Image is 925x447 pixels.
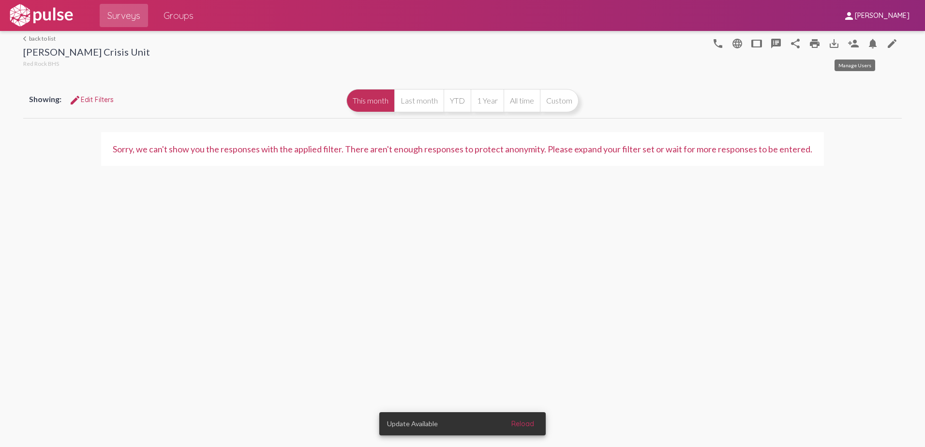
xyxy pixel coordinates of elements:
[886,38,898,49] mat-icon: language
[863,33,882,53] button: Bell
[504,89,540,112] button: All time
[809,38,821,49] mat-icon: print
[855,12,910,20] span: [PERSON_NAME]
[766,33,786,53] button: speaker_notes
[848,38,859,49] mat-icon: Person
[394,89,444,112] button: Last month
[444,89,471,112] button: YTD
[69,95,114,104] span: Edit Filters
[824,33,844,53] button: Download
[8,3,75,28] img: white-logo.svg
[790,38,801,49] mat-icon: Share
[786,33,805,53] button: Share
[828,38,840,49] mat-icon: Download
[712,38,724,49] mat-icon: language
[731,38,743,49] mat-icon: language
[164,7,194,24] span: Groups
[504,415,542,432] button: Reload
[708,33,728,53] button: language
[100,4,148,27] a: Surveys
[882,33,902,53] a: language
[751,38,762,49] mat-icon: tablet
[156,4,201,27] a: Groups
[770,38,782,49] mat-icon: speaker_notes
[843,10,855,22] mat-icon: person
[835,6,917,24] button: [PERSON_NAME]
[844,33,863,53] button: Person
[867,38,879,49] mat-icon: Bell
[387,419,438,429] span: Update Available
[728,33,747,53] button: language
[346,89,394,112] button: This month
[29,94,61,104] span: Showing:
[805,33,824,53] a: print
[23,46,150,60] div: [PERSON_NAME] Crisis Unit
[69,94,81,106] mat-icon: Edit Filters
[23,36,29,42] mat-icon: arrow_back_ios
[107,7,140,24] span: Surveys
[23,60,59,67] span: Red Rock BHS
[540,89,579,112] button: Custom
[471,89,504,112] button: 1 Year
[23,35,150,42] a: back to list
[511,419,534,428] span: Reload
[747,33,766,53] button: tablet
[61,91,121,108] button: Edit FiltersEdit Filters
[113,144,812,154] div: Sorry, we can't show you the responses with the applied filter. There aren't enough responses to ...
